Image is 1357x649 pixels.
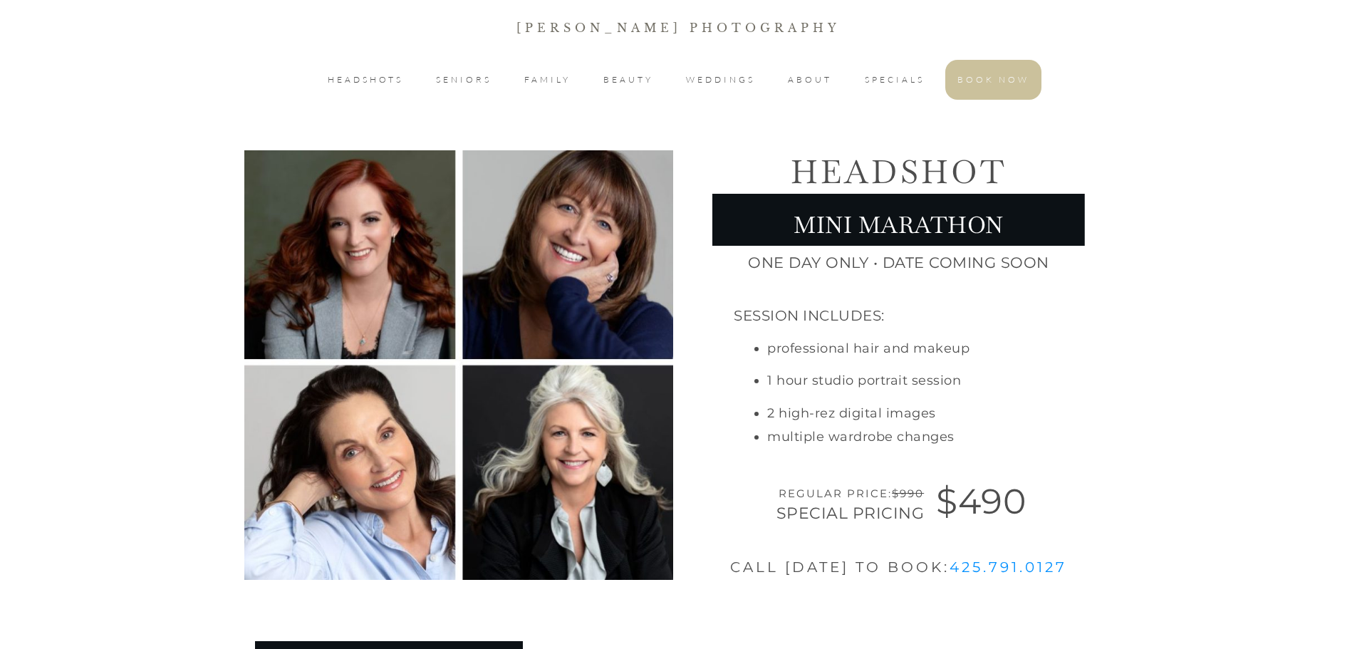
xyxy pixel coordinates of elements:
li: 1 Hour Studio Portrait Session [767,372,969,404]
p: $490 [936,471,1036,532]
h1: Headshot [713,151,1084,193]
a: WEDDINGS [686,71,755,88]
a: BOOK NOW [957,71,1029,88]
p: One Day Only • Date Coming Soon [713,246,1084,276]
li: Professional Hair and Makeup [767,340,969,372]
span: Regular Price: [779,487,924,500]
a: 425.791.0127 [950,559,1067,576]
p: [PERSON_NAME] Photography [1,18,1356,38]
p: Mini Marathon [713,194,1084,245]
img: Headshot Mini [244,150,674,580]
a: BEAUTY [603,71,653,88]
li: 2 High-Rez Digital Images [767,405,969,428]
h4: CALL [DATE] TO BOOK: [730,555,1067,587]
a: ABOUT [788,71,832,88]
p: Session Includes: [734,291,885,328]
a: SENIORS [436,71,492,88]
span: Special Pricing [776,504,925,523]
a: FAMILY [524,71,571,88]
li: Multiple Wardrobe Changes [767,428,969,460]
a: SPECIALS [865,71,925,88]
span: $990 [892,487,924,500]
a: HEADSHOTS [328,71,403,88]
